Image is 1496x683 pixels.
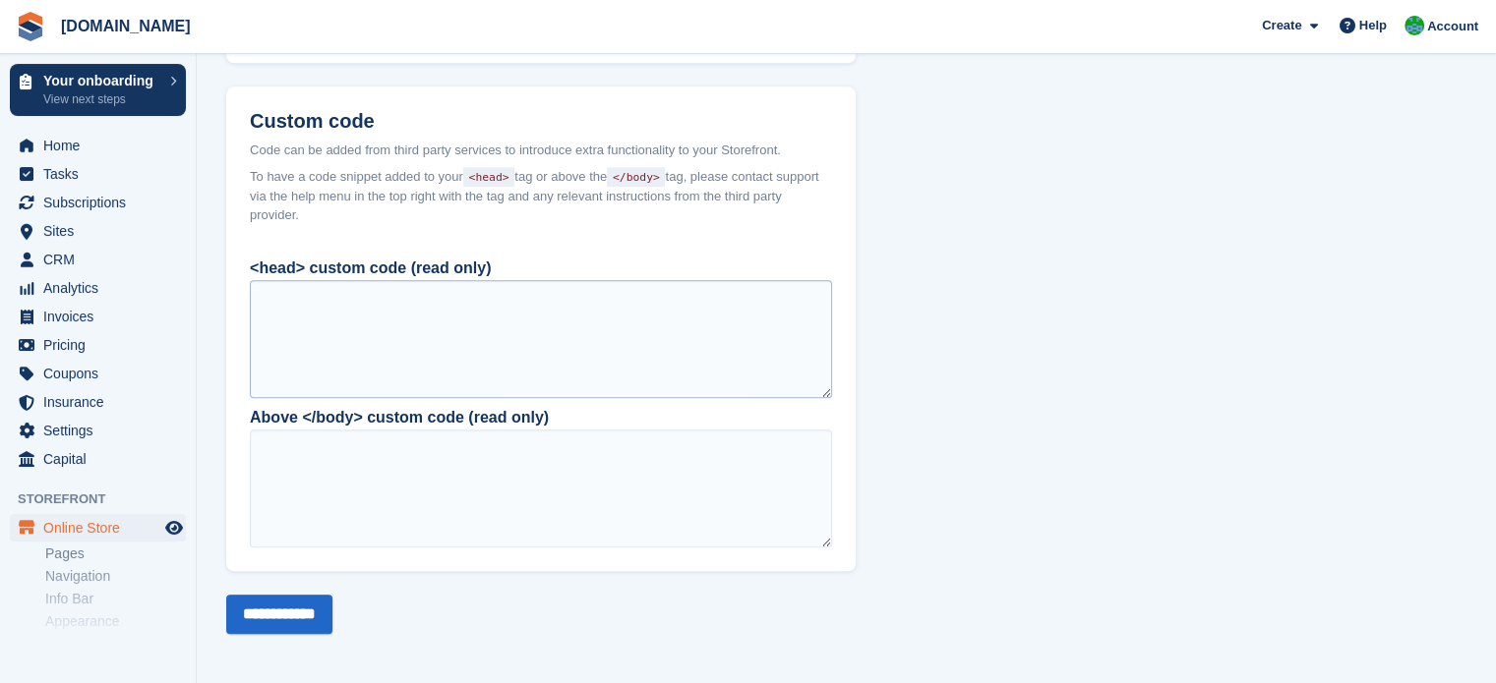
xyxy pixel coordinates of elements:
[10,445,186,473] a: menu
[607,167,665,187] code: </body>
[16,12,45,41] img: stora-icon-8386f47178a22dfd0bd8f6a31ec36ba5ce8667c1dd55bd0f319d3a0aa187defe.svg
[43,514,161,541] span: Online Store
[10,360,186,387] a: menu
[43,360,161,387] span: Coupons
[250,110,832,133] h2: Custom code
[162,516,186,540] a: Preview store
[463,167,514,187] code: <head>
[43,388,161,416] span: Insurance
[43,132,161,159] span: Home
[43,331,161,359] span: Pricing
[45,544,186,563] a: Pages
[43,303,161,330] span: Invoices
[43,217,161,245] span: Sites
[10,64,186,116] a: Your onboarding View next steps
[10,331,186,359] a: menu
[43,74,160,87] p: Your onboarding
[53,10,199,42] a: [DOMAIN_NAME]
[10,132,186,159] a: menu
[10,514,186,541] a: menu
[43,274,161,302] span: Analytics
[18,489,196,509] span: Storefront
[1427,17,1478,36] span: Account
[43,417,161,444] span: Settings
[10,303,186,330] a: menu
[10,417,186,444] a: menu
[10,388,186,416] a: menu
[1262,16,1301,35] span: Create
[250,256,832,280] div: <head> custom code (read only)
[250,141,832,160] div: Code can be added from third party services to introduce extra functionality to your Storefront.
[10,246,186,273] a: menu
[250,167,832,225] span: To have a code snippet added to your tag or above the tag, please contact support via the help me...
[250,406,832,429] div: Above </body> custom code (read only)
[43,445,161,473] span: Capital
[10,217,186,245] a: menu
[43,160,161,188] span: Tasks
[43,246,161,273] span: CRM
[10,160,186,188] a: menu
[43,90,160,108] p: View next steps
[45,635,186,654] a: Pop-up Form
[10,189,186,216] a: menu
[1359,16,1387,35] span: Help
[45,590,186,608] a: Info Bar
[1405,16,1424,35] img: Mark Bignell
[45,567,186,586] a: Navigation
[10,274,186,302] a: menu
[45,612,186,631] a: Appearance
[43,189,161,216] span: Subscriptions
